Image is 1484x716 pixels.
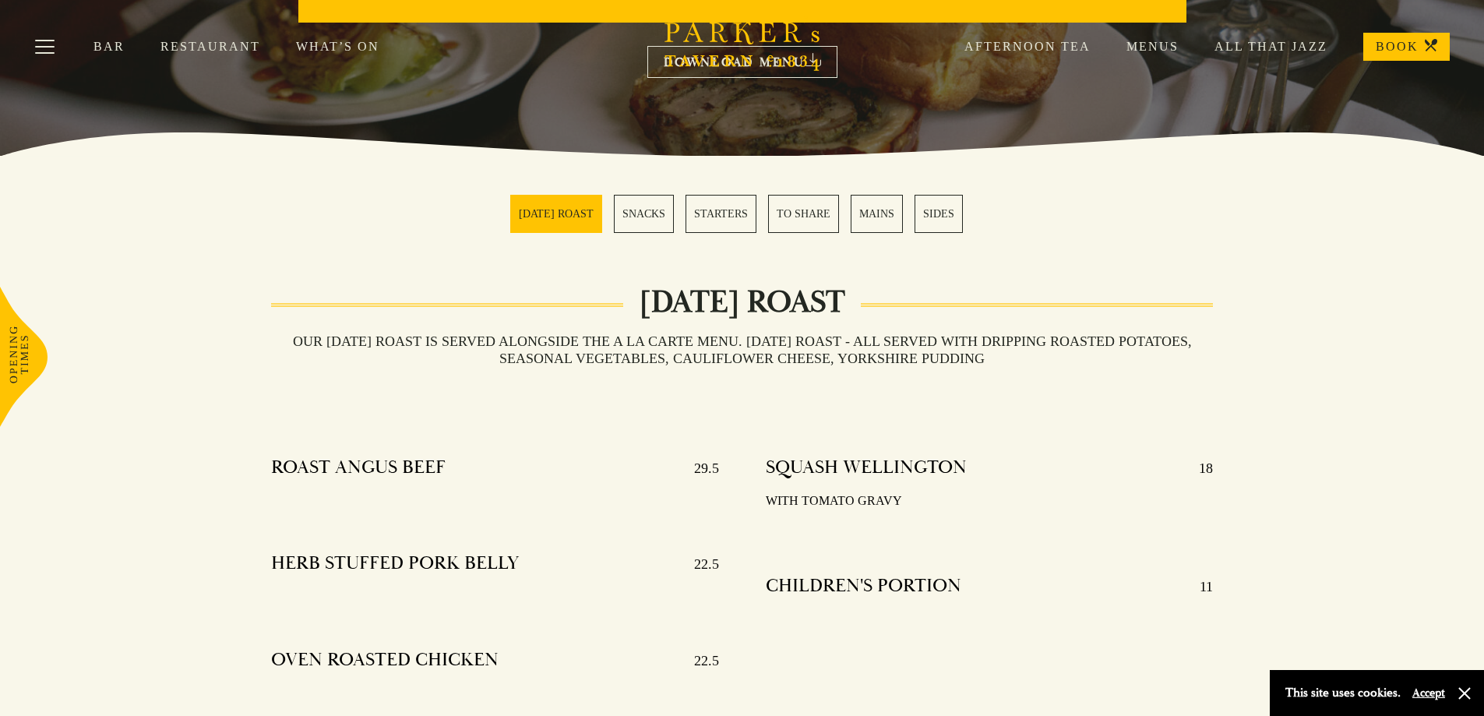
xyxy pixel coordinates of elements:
h4: HERB STUFFED PORK BELLY [271,552,519,577]
h4: CHILDREN'S PORTION [766,574,961,599]
h3: Our [DATE] roast is served alongside the A La Carte menu. [DATE] ROAST - All served with dripping... [271,333,1214,367]
p: 29.5 [679,456,719,481]
h4: SQUASH WELLINGTON [766,456,967,481]
p: 22.5 [679,648,719,673]
a: 3 / 6 [686,195,756,233]
p: 18 [1183,456,1213,481]
h2: [DATE] ROAST [623,284,861,321]
button: Accept [1412,686,1445,700]
p: This site uses cookies. [1285,682,1401,704]
a: 1 / 6 [510,195,602,233]
a: 6 / 6 [915,195,963,233]
a: 5 / 6 [851,195,903,233]
a: 4 / 6 [768,195,839,233]
button: Close and accept [1457,686,1472,701]
h4: ROAST ANGUS BEEF [271,456,446,481]
h4: OVEN ROASTED CHICKEN [271,648,499,673]
p: 22.5 [679,552,719,577]
p: 11 [1184,574,1213,599]
p: WITH TOMATO GRAVY [766,490,1214,513]
a: 2 / 6 [614,195,674,233]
